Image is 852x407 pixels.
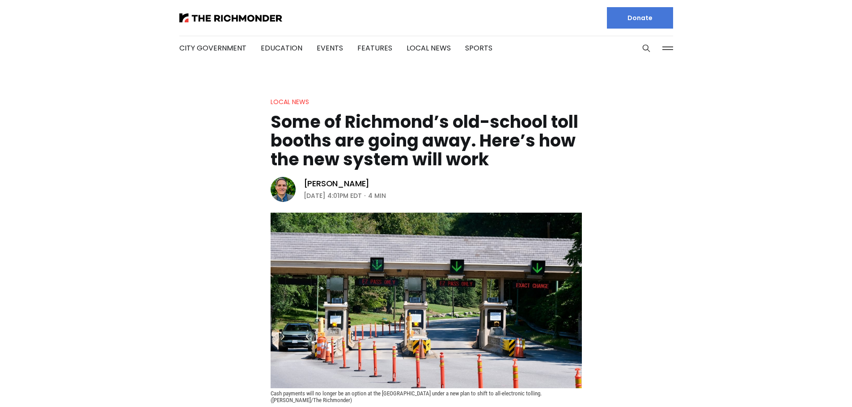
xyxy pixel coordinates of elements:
a: Education [261,43,302,53]
a: Local News [407,43,451,53]
h1: Some of Richmond’s old-school toll booths are going away. Here’s how the new system will work [271,113,582,169]
img: Graham Moomaw [271,177,296,202]
a: City Government [179,43,246,53]
span: 4 min [368,190,386,201]
a: Events [317,43,343,53]
img: Some of Richmond’s old-school toll booths are going away. Here’s how the new system will work [271,213,582,388]
a: Donate [607,7,673,29]
iframe: portal-trigger [776,363,852,407]
a: Sports [465,43,492,53]
span: Cash payments will no longer be an option at the [GEOGRAPHIC_DATA] under a new plan to shift to a... [271,390,543,403]
a: Features [357,43,392,53]
a: Local News [271,97,309,106]
img: The Richmonder [179,13,282,22]
button: Search this site [640,42,653,55]
time: [DATE] 4:01PM EDT [304,190,362,201]
a: [PERSON_NAME] [304,178,370,189]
